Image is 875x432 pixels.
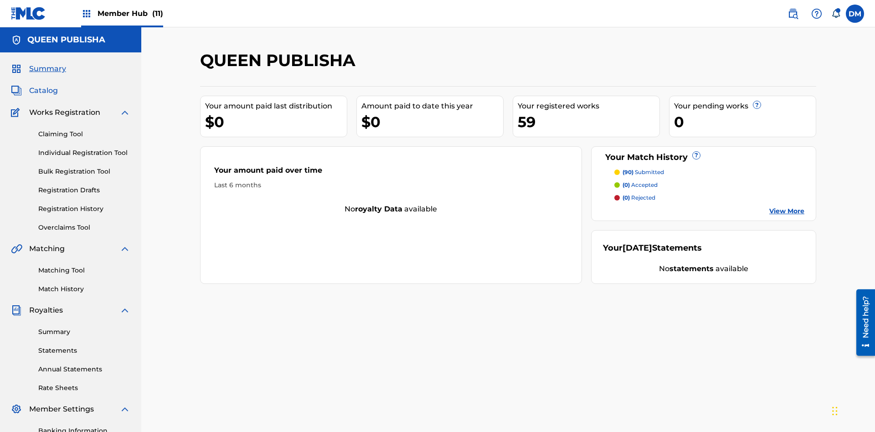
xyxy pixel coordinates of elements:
[11,107,23,118] img: Works Registration
[623,181,658,189] p: accepted
[808,5,826,23] div: Help
[518,112,659,132] div: 59
[11,404,22,415] img: Member Settings
[623,243,652,253] span: [DATE]
[214,165,568,180] div: Your amount paid over time
[205,101,347,112] div: Your amount paid last distribution
[693,152,700,159] span: ?
[361,112,503,132] div: $0
[119,404,130,415] img: expand
[38,365,130,374] a: Annual Statements
[152,9,163,18] span: (11)
[38,204,130,214] a: Registration History
[119,243,130,254] img: expand
[119,305,130,316] img: expand
[205,112,347,132] div: $0
[201,204,582,215] div: No available
[29,404,94,415] span: Member Settings
[674,101,816,112] div: Your pending works
[623,194,655,202] p: rejected
[623,181,630,188] span: (0)
[614,194,805,202] a: (0) rejected
[38,129,130,139] a: Claiming Tool
[614,168,805,176] a: (90) submitted
[38,346,130,355] a: Statements
[669,264,714,273] strong: statements
[518,101,659,112] div: Your registered works
[11,85,58,96] a: CatalogCatalog
[214,180,568,190] div: Last 6 months
[200,50,360,71] h2: QUEEN PUBLISHA
[832,397,838,425] div: Drag
[38,185,130,195] a: Registration Drafts
[11,305,22,316] img: Royalties
[623,194,630,201] span: (0)
[29,63,66,74] span: Summary
[831,9,840,18] div: Notifications
[11,7,46,20] img: MLC Logo
[787,8,798,19] img: search
[829,388,875,432] iframe: Chat Widget
[603,263,805,274] div: No available
[38,167,130,176] a: Bulk Registration Tool
[81,8,92,19] img: Top Rightsholders
[98,8,163,19] span: Member Hub
[614,181,805,189] a: (0) accepted
[38,327,130,337] a: Summary
[811,8,822,19] img: help
[29,85,58,96] span: Catalog
[11,85,22,96] img: Catalog
[38,223,130,232] a: Overclaims Tool
[753,101,761,108] span: ?
[11,63,66,74] a: SummarySummary
[27,35,105,45] h5: QUEEN PUBLISHA
[623,169,633,175] span: (90)
[38,383,130,393] a: Rate Sheets
[784,5,802,23] a: Public Search
[11,35,22,46] img: Accounts
[361,101,503,112] div: Amount paid to date this year
[355,205,402,213] strong: royalty data
[849,286,875,360] iframe: Resource Center
[769,206,804,216] a: View More
[119,107,130,118] img: expand
[603,151,805,164] div: Your Match History
[29,305,63,316] span: Royalties
[623,168,664,176] p: submitted
[29,243,65,254] span: Matching
[38,284,130,294] a: Match History
[846,5,864,23] div: User Menu
[38,148,130,158] a: Individual Registration Tool
[29,107,100,118] span: Works Registration
[603,242,702,254] div: Your Statements
[11,63,22,74] img: Summary
[674,112,816,132] div: 0
[38,266,130,275] a: Matching Tool
[11,243,22,254] img: Matching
